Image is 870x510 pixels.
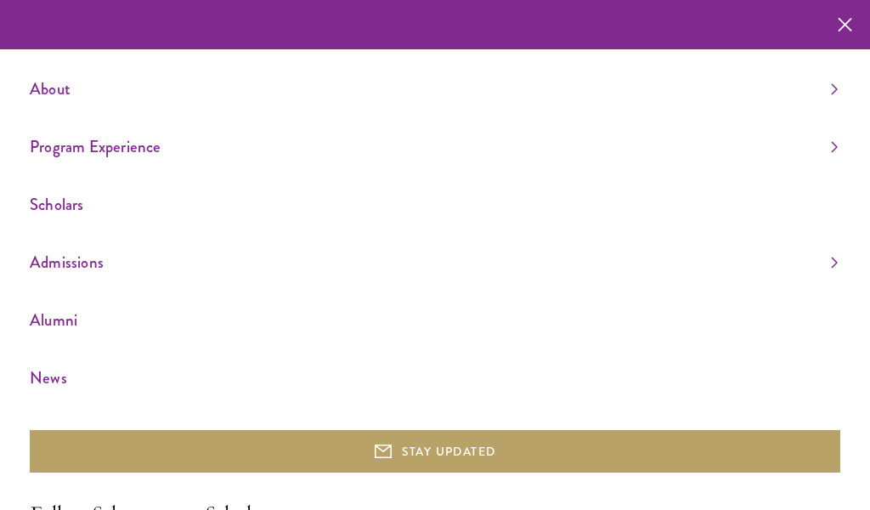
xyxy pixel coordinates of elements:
[30,430,840,473] button: STAY UPDATED
[30,248,838,276] a: Admissions
[30,75,838,103] a: About
[30,133,838,161] a: Program Experience
[30,190,838,218] a: Scholars
[30,364,838,392] a: News
[30,306,838,334] a: Alumni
